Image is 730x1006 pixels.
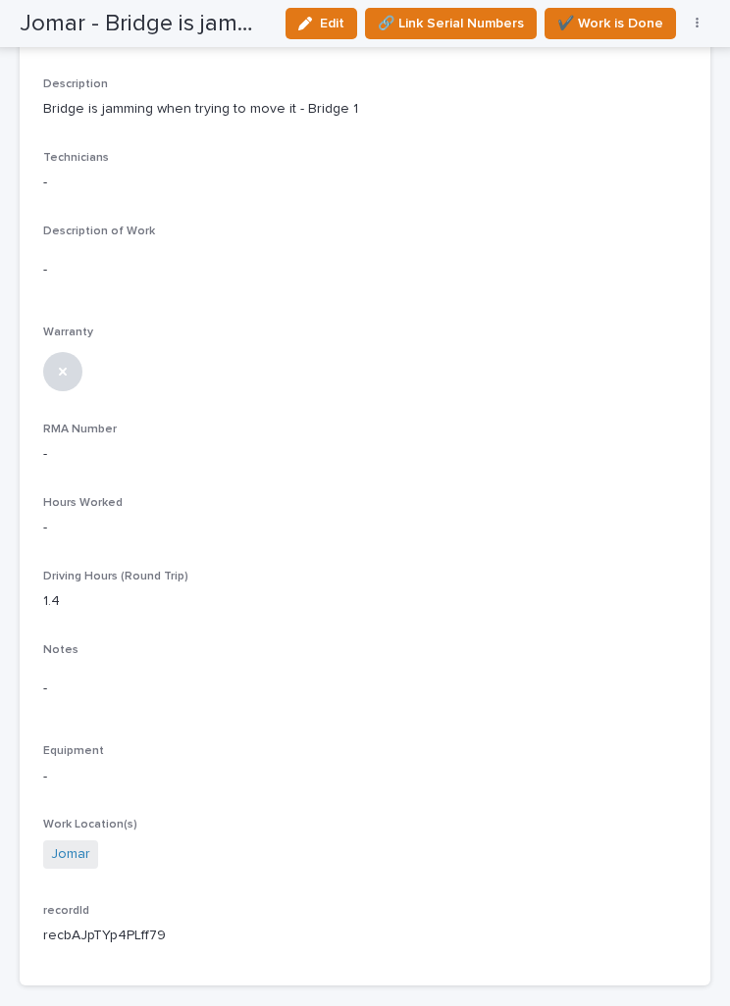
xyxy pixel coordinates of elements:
button: 🔗 Link Serial Numbers [365,8,537,39]
span: Equipment [43,745,104,757]
p: Bridge is jamming when trying to move it - Bridge 1 [43,99,687,120]
span: Notes [43,644,78,656]
p: 1.4 [43,591,687,612]
p: - [43,260,687,280]
span: Description of Work [43,226,155,237]
span: Edit [320,15,344,32]
span: RMA Number [43,424,117,435]
span: Description [43,78,108,90]
span: Technicians [43,152,109,164]
span: recordId [43,905,89,917]
span: 🔗 Link Serial Numbers [378,12,524,35]
p: - [43,444,687,465]
a: Jomar [51,844,90,865]
span: Hours Worked [43,497,123,509]
span: Work Location(s) [43,819,137,830]
p: - [43,767,687,787]
span: Driving Hours (Round Trip) [43,571,188,582]
span: Warranty [43,327,93,338]
p: recbAJpTYp4PLff79 [43,926,687,946]
h2: Jomar - Bridge is jamming when trying to move it - Bridge 1 [20,10,270,38]
button: Edit [286,8,357,39]
p: - [43,173,687,193]
button: ✔️ Work is Done [545,8,676,39]
p: - [43,518,687,538]
p: - [43,679,687,699]
span: ✔️ Work is Done [557,12,663,35]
